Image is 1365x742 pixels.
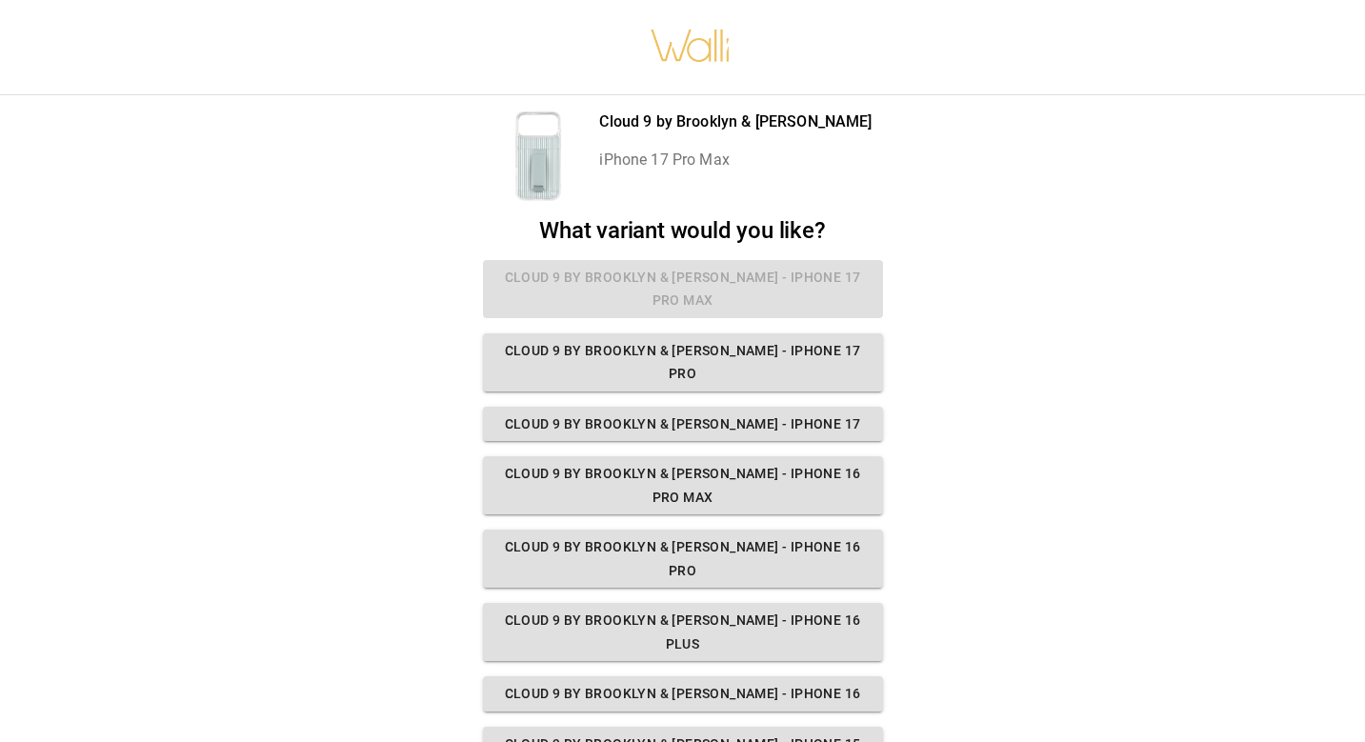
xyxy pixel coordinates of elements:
[483,603,883,661] button: Cloud 9 by Brooklyn & [PERSON_NAME] - iPhone 16 Plus
[483,530,883,588] button: Cloud 9 by Brooklyn & [PERSON_NAME] - iPhone 16 Pro
[650,5,732,87] img: walli-inc.myshopify.com
[483,407,883,442] button: Cloud 9 by Brooklyn & [PERSON_NAME] - iPhone 17
[483,676,883,712] button: Cloud 9 by Brooklyn & [PERSON_NAME] - iPhone 16
[483,333,883,391] button: Cloud 9 by Brooklyn & [PERSON_NAME] - iPhone 17 Pro
[483,217,883,245] h2: What variant would you like?
[483,456,883,514] button: Cloud 9 by Brooklyn & [PERSON_NAME] - iPhone 16 Pro Max
[599,110,872,133] p: Cloud 9 by Brooklyn & [PERSON_NAME]
[599,149,872,171] p: iPhone 17 Pro Max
